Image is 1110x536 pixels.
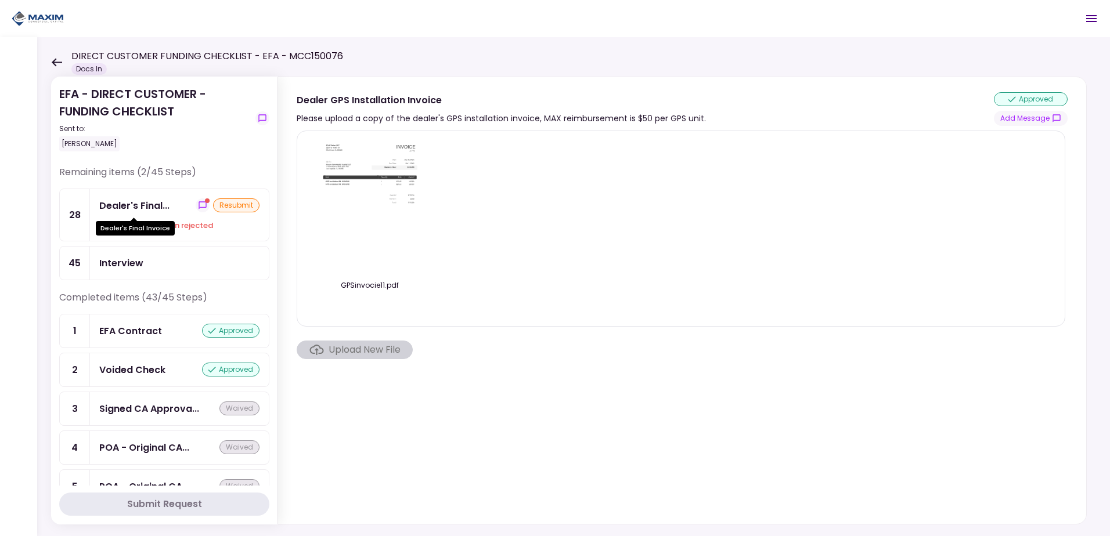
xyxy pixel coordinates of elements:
[99,256,143,270] div: Interview
[59,314,269,348] a: 1EFA Contractapproved
[219,401,260,415] div: waived
[99,401,199,416] div: Signed CA Approval & Disclosure Forms
[96,221,175,236] div: Dealer's Final Invoice
[127,497,202,511] div: Submit Request
[71,63,107,75] div: Docs In
[297,341,413,359] span: Click here to upload the required document
[99,479,189,494] div: POA - Original GA POA & T-146 (Received in house)
[309,280,431,291] div: GPSinvocie11.pdf
[71,49,343,63] h1: DIRECT CUSTOMER FUNDING CHECKLIST - EFA - MCC150076
[297,93,706,107] div: Dealer GPS Installation Invoice
[60,247,90,280] div: 45
[60,189,90,241] div: 28
[59,165,269,189] div: Remaining items (2/45 Steps)
[60,431,90,464] div: 4
[219,440,260,454] div: waived
[202,324,260,338] div: approved
[60,353,90,386] div: 2
[1077,5,1105,32] button: Open menu
[99,440,189,455] div: POA - Original CA Reg 260, 256, & 4008 (Received in house)
[994,111,1068,126] button: show-messages
[99,198,170,213] div: Dealer's Final Invoice
[59,124,251,134] div: Sent to:
[99,220,260,231] div: Your file has been rejected
[59,136,120,151] div: [PERSON_NAME]
[60,392,90,425] div: 3
[59,246,269,280] a: 45Interview
[60,470,90,503] div: 5
[213,198,260,212] div: resubmit
[59,85,251,151] div: EFA - DIRECT CUSTOMER - FUNDING CHECKLIST
[59,430,269,465] a: 4POA - Original CA Reg 260, 256, & 4008 (Received in house)waived
[59,392,269,426] a: 3Signed CA Approval & Disclosure Formswaived
[297,111,706,125] div: Please upload a copy of the dealer's GPS installation invoice, MAX reimbursement is $50 per GPS u...
[12,10,64,27] img: Partner icon
[99,363,165,377] div: Voided Check
[60,314,90,347] div: 1
[59,291,269,314] div: Completed items (43/45 Steps)
[994,92,1068,106] div: approved
[255,111,269,125] button: show-messages
[99,324,162,338] div: EFA Contract
[219,479,260,493] div: waived
[196,198,210,212] button: show-messages
[59,492,269,516] button: Submit Request
[59,469,269,504] a: 5POA - Original GA POA & T-146 (Received in house)waived
[277,77,1087,524] div: Dealer GPS Installation InvoicePlease upload a copy of the dealer's GPS installation invoice, MAX...
[202,363,260,376] div: approved
[59,189,269,241] a: 28Dealer's Final Invoiceshow-messagesresubmitYour file has been rejected
[59,353,269,387] a: 2Voided Checkapproved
